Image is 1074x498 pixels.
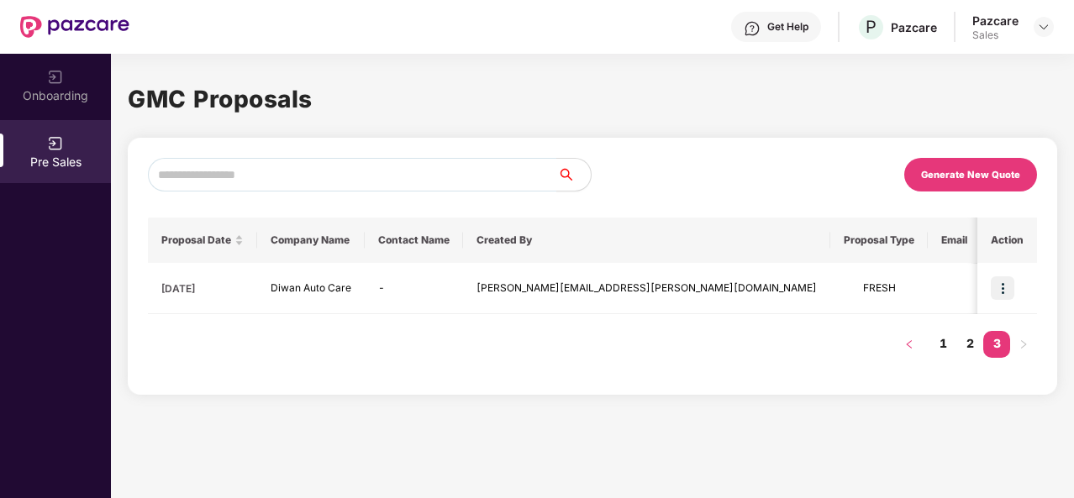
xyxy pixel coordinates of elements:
th: Proposal Type [830,218,928,263]
a: 3 [983,331,1010,356]
div: Pazcare [972,13,1019,29]
img: New Pazcare Logo [20,16,129,38]
div: Pazcare [891,19,937,35]
th: Action [977,218,1037,263]
img: svg+xml;base64,PHN2ZyB3aWR0aD0iMjAiIGhlaWdodD0iMjAiIHZpZXdCb3g9IjAgMCAyMCAyMCIgZmlsbD0ibm9uZSIgeG... [47,69,64,86]
span: search [556,168,591,181]
div: Generate New Quote [921,169,1020,181]
img: svg+xml;base64,PHN2ZyB3aWR0aD0iMjAiIGhlaWdodD0iMjAiIHZpZXdCb3g9IjAgMCAyMCAyMCIgZmlsbD0ibm9uZSIgeG... [47,135,64,152]
span: right [1019,339,1029,349]
span: Proposal Date [161,233,231,247]
th: Company Name [257,218,365,263]
li: 1 [929,331,956,358]
th: Proposal Date [148,218,257,263]
button: right [1010,331,1037,358]
button: search [556,158,592,191]
h1: GMC Proposals [128,81,1057,118]
a: 2 [956,331,983,356]
th: Email [928,218,981,263]
img: svg+xml;base64,PHN2ZyBpZD0iSGVscC0zMngzMiIgeG1sbnM9Imh0dHA6Ly93d3cudzMub3JnLzIwMDAvc3ZnIiB3aWR0aD... [744,20,761,37]
img: icon [991,276,1014,300]
span: left [904,339,914,349]
div: FRESH [844,280,914,296]
img: svg+xml;base64,PHN2ZyBpZD0iRHJvcGRvd24tMzJ4MzIiIHhtbG5zPSJodHRwOi8vd3d3LnczLm9yZy8yMDAwL3N2ZyIgd2... [1037,20,1050,34]
div: Sales [972,29,1019,42]
li: Previous Page [896,331,923,358]
div: Get Help [767,20,808,34]
div: [DATE] [161,281,244,296]
td: Diwan Auto Care [257,263,365,314]
li: 3 [983,331,1010,358]
li: 2 [956,331,983,358]
span: P [866,17,877,37]
span: - [378,281,385,294]
a: 1 [929,331,956,356]
td: [PERSON_NAME][EMAIL_ADDRESS][PERSON_NAME][DOMAIN_NAME] [463,263,830,314]
th: Contact Name [365,218,463,263]
li: Next Page [1010,331,1037,358]
button: left [896,331,923,358]
th: Created By [463,218,830,263]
